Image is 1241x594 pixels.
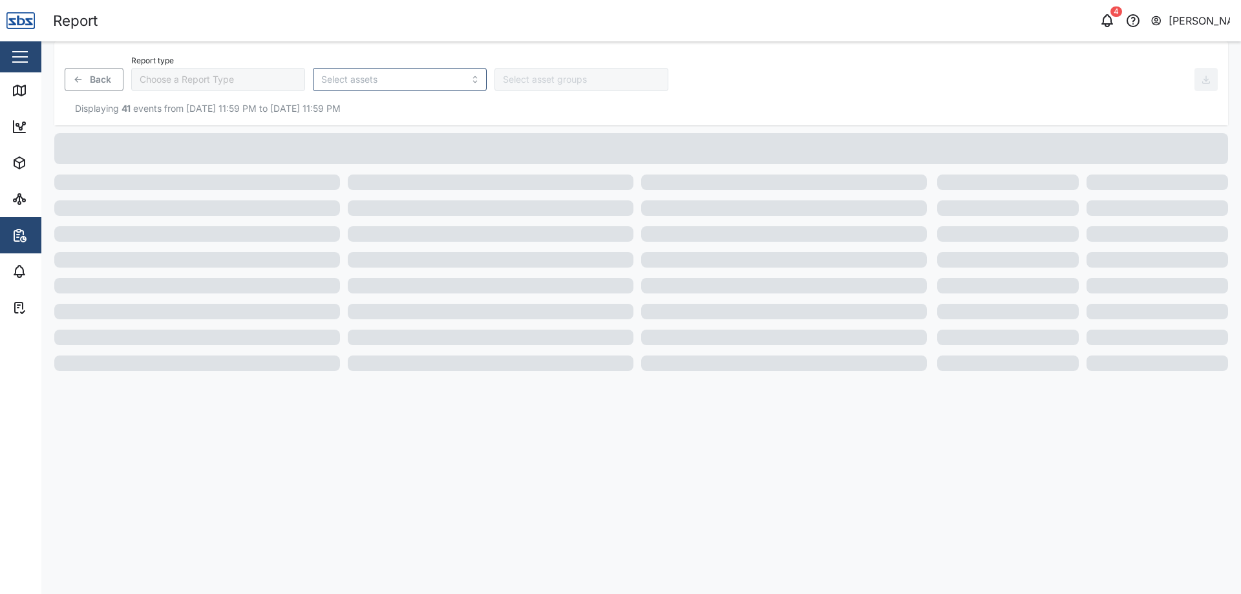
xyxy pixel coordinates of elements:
[1150,12,1231,30] button: [PERSON_NAME]
[65,68,123,91] button: Back
[34,301,69,315] div: Tasks
[34,156,74,170] div: Assets
[34,83,63,98] div: Map
[1169,13,1231,29] div: [PERSON_NAME]
[131,56,174,65] label: Report type
[1110,6,1122,17] div: 4
[53,10,98,32] div: Report
[6,6,35,35] img: Main Logo
[34,120,92,134] div: Dashboard
[321,74,463,85] input: Select assets
[34,228,78,242] div: Reports
[90,69,111,90] span: Back
[122,103,131,114] strong: 41
[34,264,74,279] div: Alarms
[34,192,65,206] div: Sites
[65,101,1218,116] div: Displaying events from [DATE] 11:59 PM to [DATE] 11:59 PM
